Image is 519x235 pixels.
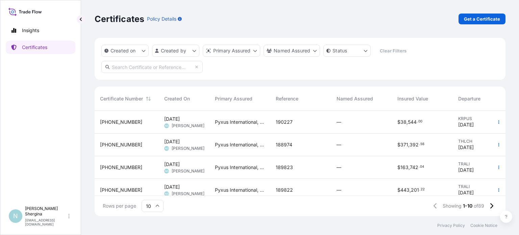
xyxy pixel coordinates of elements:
span: [PHONE_NUMBER] [100,119,142,125]
span: [DATE] [164,184,180,190]
a: Certificates [6,41,75,54]
span: [PHONE_NUMBER] [100,187,142,193]
span: 544 [408,120,417,124]
span: Named Assured [337,95,373,102]
span: [DATE] [164,138,180,145]
span: Pyxus International, Inc. [215,119,265,125]
p: Get a Certificate [464,16,500,22]
span: 443 [400,188,410,192]
p: Status [332,47,347,54]
button: cargoOwner Filter options [264,45,320,57]
button: Sort [144,95,152,103]
p: Certificates [22,44,47,51]
span: 22 [421,188,425,191]
span: — [337,187,341,193]
p: Created by [161,47,187,54]
span: NS [165,122,169,129]
span: $ [397,142,400,147]
span: Pyxus International, Inc. [215,187,265,193]
span: NS [165,168,169,174]
p: Insights [22,27,39,34]
span: 201 [411,188,419,192]
span: NS [165,190,169,197]
a: Cookie Notice [470,223,497,228]
a: Insights [6,24,75,37]
span: [PHONE_NUMBER] [100,164,142,171]
span: . [419,143,420,145]
span: [PERSON_NAME] [172,123,204,128]
span: 392 [410,142,419,147]
p: [PERSON_NAME] Shergina [25,206,67,217]
span: Rows per page [103,203,136,209]
p: Certificates [95,14,144,24]
span: Created On [164,95,190,102]
span: 163 [400,165,409,170]
span: 189823 [276,164,293,171]
span: [DATE] [458,167,474,173]
span: Primary Assured [215,95,252,102]
button: Clear Filters [374,45,412,56]
a: Get a Certificate [459,14,505,24]
span: , [409,165,410,170]
p: [EMAIL_ADDRESS][DOMAIN_NAME] [25,218,67,226]
span: $ [397,120,400,124]
span: , [406,120,408,124]
span: Reference [276,95,298,102]
button: distributor Filter options [203,45,260,57]
span: 190227 [276,119,293,125]
a: Privacy Policy [437,223,465,228]
p: Primary Assured [213,47,250,54]
span: $ [397,165,400,170]
span: . [417,120,418,123]
span: Pyxus International, Inc. [215,164,265,171]
span: . [419,188,420,191]
span: Certificate Number [100,95,143,102]
span: NS [165,145,169,152]
span: [DATE] [458,189,474,196]
span: [PERSON_NAME] [172,146,204,151]
p: Policy Details [147,16,176,22]
span: 189822 [276,187,293,193]
span: 371 [400,142,408,147]
span: — [337,141,341,148]
span: Departure [458,95,480,102]
input: Search Certificate or Reference... [101,61,203,73]
span: TRALI [458,184,498,189]
button: certificateStatus Filter options [323,45,371,57]
span: — [337,119,341,125]
span: 38 [400,120,406,124]
span: 1-10 [463,203,472,209]
span: Insured Value [397,95,428,102]
span: 04 [420,166,424,168]
button: createdOn Filter options [101,45,149,57]
span: , [408,142,410,147]
p: Named Assured [274,47,310,54]
span: [DATE] [458,121,474,128]
span: . [419,166,420,168]
button: createdBy Filter options [152,45,199,57]
p: Created on [110,47,136,54]
span: [PHONE_NUMBER] [100,141,142,148]
span: Pyxus International, Inc. [215,141,265,148]
span: — [337,164,341,171]
span: [PERSON_NAME] [172,168,204,174]
span: [DATE] [164,161,180,168]
span: N [13,213,18,219]
span: 56 [420,143,424,145]
span: 188974 [276,141,292,148]
span: [PERSON_NAME] [172,191,204,196]
span: [DATE] [164,116,180,122]
span: 00 [418,120,422,123]
span: [DATE] [458,144,474,151]
p: Clear Filters [380,47,406,54]
span: TRALI [458,161,498,167]
span: THLCH [458,139,498,144]
span: Showing [443,203,462,209]
span: KRPUS [458,116,498,121]
span: of 89 [474,203,484,209]
span: 742 [410,165,418,170]
span: , [410,188,411,192]
span: $ [397,188,400,192]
